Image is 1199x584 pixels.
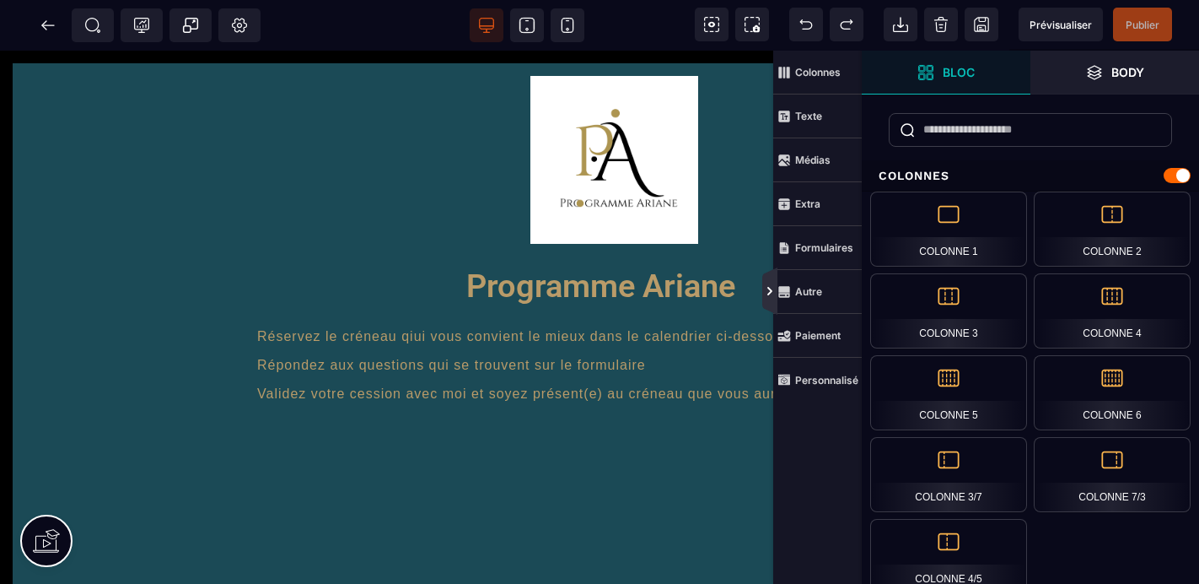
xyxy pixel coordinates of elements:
[1111,66,1144,78] strong: Body
[789,8,823,41] span: Défaire
[943,66,975,78] strong: Bloc
[795,374,858,387] strong: Personnalisé
[795,66,841,78] strong: Colonnes
[695,8,729,41] span: Voir les composants
[965,8,998,41] span: Enregistrer
[862,51,1030,95] span: Ouvrir les blocs
[773,51,862,95] span: Colonnes
[773,358,862,402] span: Personnalisé
[253,274,793,297] text: Réservez le créneau qiui vous convient le mieux dans le calendrier ci-dessous
[1030,51,1199,95] span: Ouvrir les calques
[884,8,917,41] span: Importer
[72,8,114,42] span: Métadata SEO
[218,8,261,42] span: Favicon
[1113,8,1172,41] span: Enregistrer le contenu
[231,17,248,34] span: Réglages Body
[1030,19,1092,31] span: Prévisualiser
[253,332,883,354] text: Validez votre cession avec moi et soyez présent(e) au créneau que vous aurez sélectionné.
[1034,273,1191,349] div: Colonne 4
[1126,19,1159,31] span: Publier
[773,314,862,358] span: Paiement
[795,329,841,342] strong: Paiement
[551,8,584,42] span: Voir mobile
[182,17,199,34] span: Popup
[1034,192,1191,267] div: Colonne 2
[121,8,163,42] span: Code de suivi
[169,8,212,42] span: Créer une alerte modale
[795,241,853,254] strong: Formulaires
[84,17,101,34] span: SEO
[31,8,65,42] span: Retour
[773,226,862,270] span: Formulaires
[470,8,503,42] span: Voir bureau
[1019,8,1103,41] span: Aperçu
[1034,355,1191,430] div: Colonne 6
[862,267,879,317] span: Afficher les vues
[773,95,862,138] span: Texte
[795,197,820,210] strong: Extra
[1034,437,1191,512] div: Colonne 7/3
[795,110,822,122] strong: Texte
[773,182,862,226] span: Extra
[773,138,862,182] span: Médias
[870,355,1027,430] div: Colonne 5
[25,209,1189,262] text: Programme Ariane
[735,8,769,41] span: Capture d'écran
[253,303,650,326] text: Répondez aux questions qui se trouvent sur le formulaire
[870,192,1027,267] div: Colonne 1
[773,270,862,314] span: Autre
[870,273,1027,349] div: Colonne 3
[830,8,863,41] span: Rétablir
[870,437,1027,512] div: Colonne 3/7
[795,285,822,298] strong: Autre
[795,154,831,166] strong: Médias
[510,8,544,42] span: Voir tablette
[924,8,958,41] span: Nettoyage
[530,25,698,193] img: 86f9949f2cf3e8b347727cc311be656f_Logo_Programme.png
[862,160,1199,192] div: Colonnes
[133,17,150,34] span: Tracking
